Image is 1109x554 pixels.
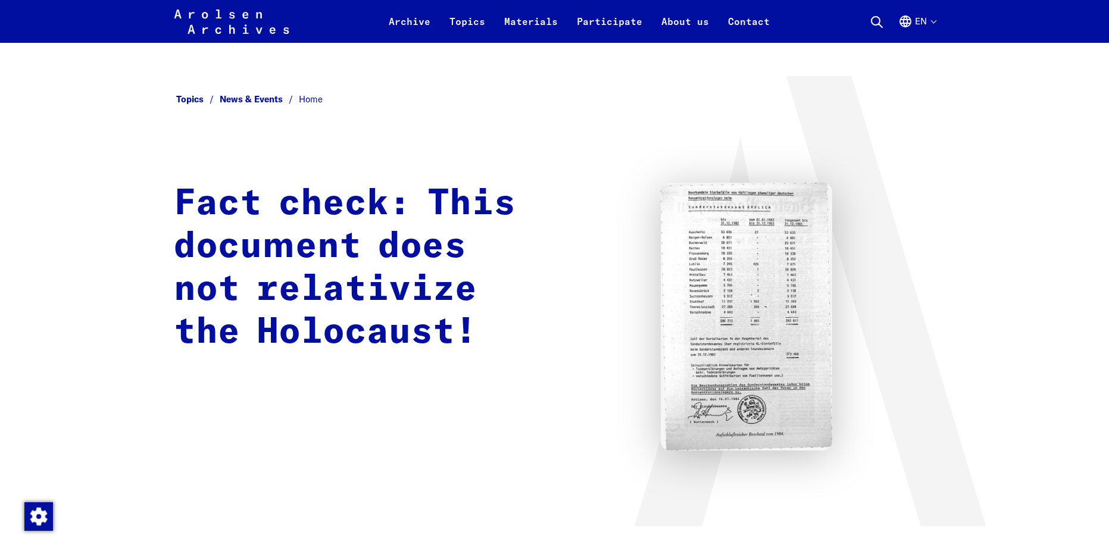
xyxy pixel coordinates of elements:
[379,14,440,43] a: Archive
[652,14,718,43] a: About us
[661,183,833,450] img: Faktencheck: Dieses Dokument relativiert nicht den Holocaust!
[495,14,567,43] a: Materials
[718,14,779,43] a: Contact
[174,90,936,109] nav: Breadcrumb
[440,14,495,43] a: Topics
[299,93,323,105] span: Home
[567,14,652,43] a: Participate
[24,502,53,531] img: Change consent
[220,93,299,105] a: News & Events
[898,14,936,43] button: English, language selection
[24,502,52,530] div: Change consent
[379,7,779,36] nav: Primary
[174,183,534,354] h1: Fact check: This document does not relativize the Holocaust!
[176,93,220,105] a: Topics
